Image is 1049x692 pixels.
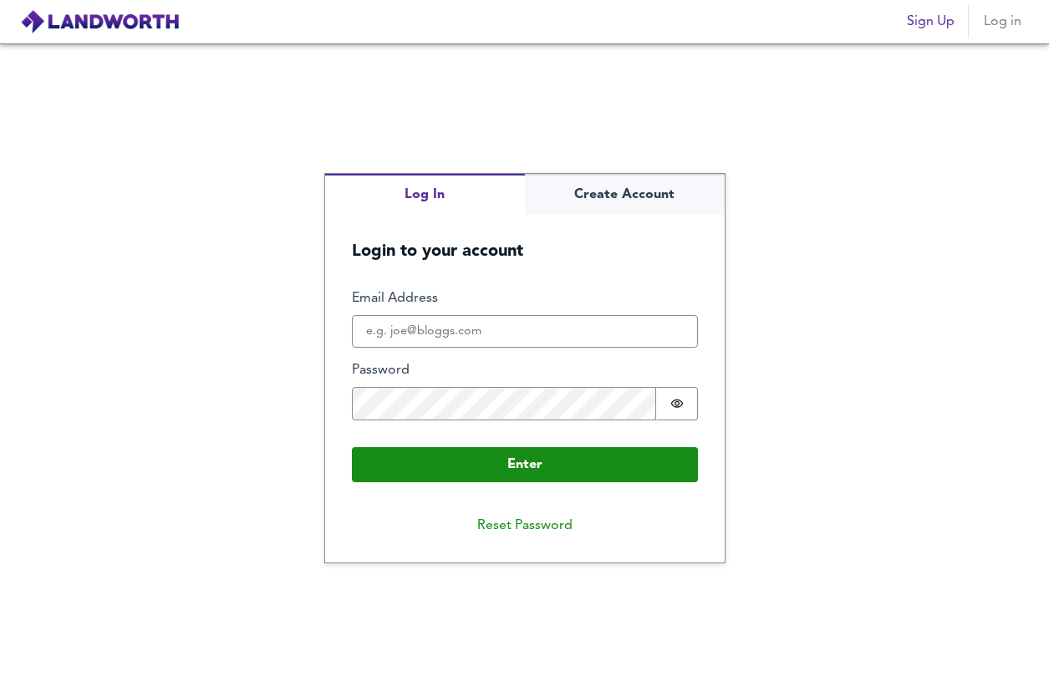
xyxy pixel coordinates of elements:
span: Log in [982,10,1022,33]
label: Email Address [352,289,698,308]
button: Show password [656,387,698,420]
button: Create Account [525,174,725,215]
label: Password [352,361,698,380]
button: Enter [352,447,698,482]
button: Sign Up [900,5,961,38]
input: e.g. joe@bloggs.com [352,315,698,349]
button: Log in [975,5,1029,38]
button: Log In [325,174,525,215]
span: Sign Up [907,10,955,33]
h5: Login to your account [325,215,725,262]
img: logo [20,9,180,34]
button: Reset Password [464,509,586,542]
